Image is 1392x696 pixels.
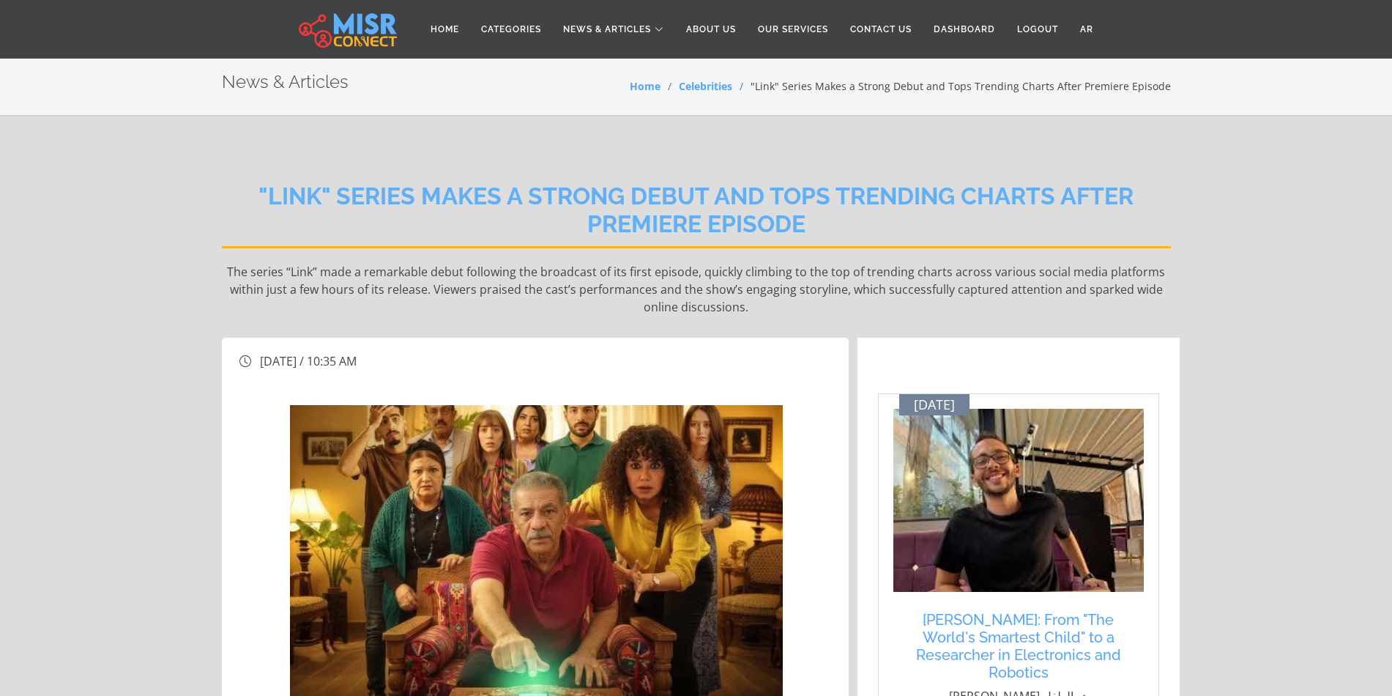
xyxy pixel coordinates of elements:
[260,353,357,369] span: [DATE] / 10:35 AM
[470,15,552,43] a: Categories
[630,79,660,93] a: Home
[563,23,651,36] span: News & Articles
[675,15,747,43] a: About Us
[914,397,955,413] span: [DATE]
[299,11,397,48] img: main.misr_connect
[222,72,349,93] h2: News & Articles
[732,78,1171,94] li: "Link" Series Makes a Strong Debut and Tops Trending Charts After Premiere Episode
[747,15,839,43] a: Our Services
[1006,15,1069,43] a: Logout
[420,15,470,43] a: Home
[1069,15,1104,43] a: AR
[901,611,1136,681] a: [PERSON_NAME]: From "The World's Smartest Child" to a Researcher in Electronics and Robotics
[222,182,1171,248] h2: "Link" Series Makes a Strong Debut and Tops Trending Charts After Premiere Episode
[839,15,923,43] a: Contact Us
[923,15,1006,43] a: Dashboard
[552,15,675,43] a: News & Articles
[222,263,1171,316] p: The series “Link” made a remarkable debut following the broadcast of its first episode, quickly c...
[679,79,732,93] a: Celebrities
[893,409,1144,592] img: محمود وائل: من "أذكى طفل في العالم"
